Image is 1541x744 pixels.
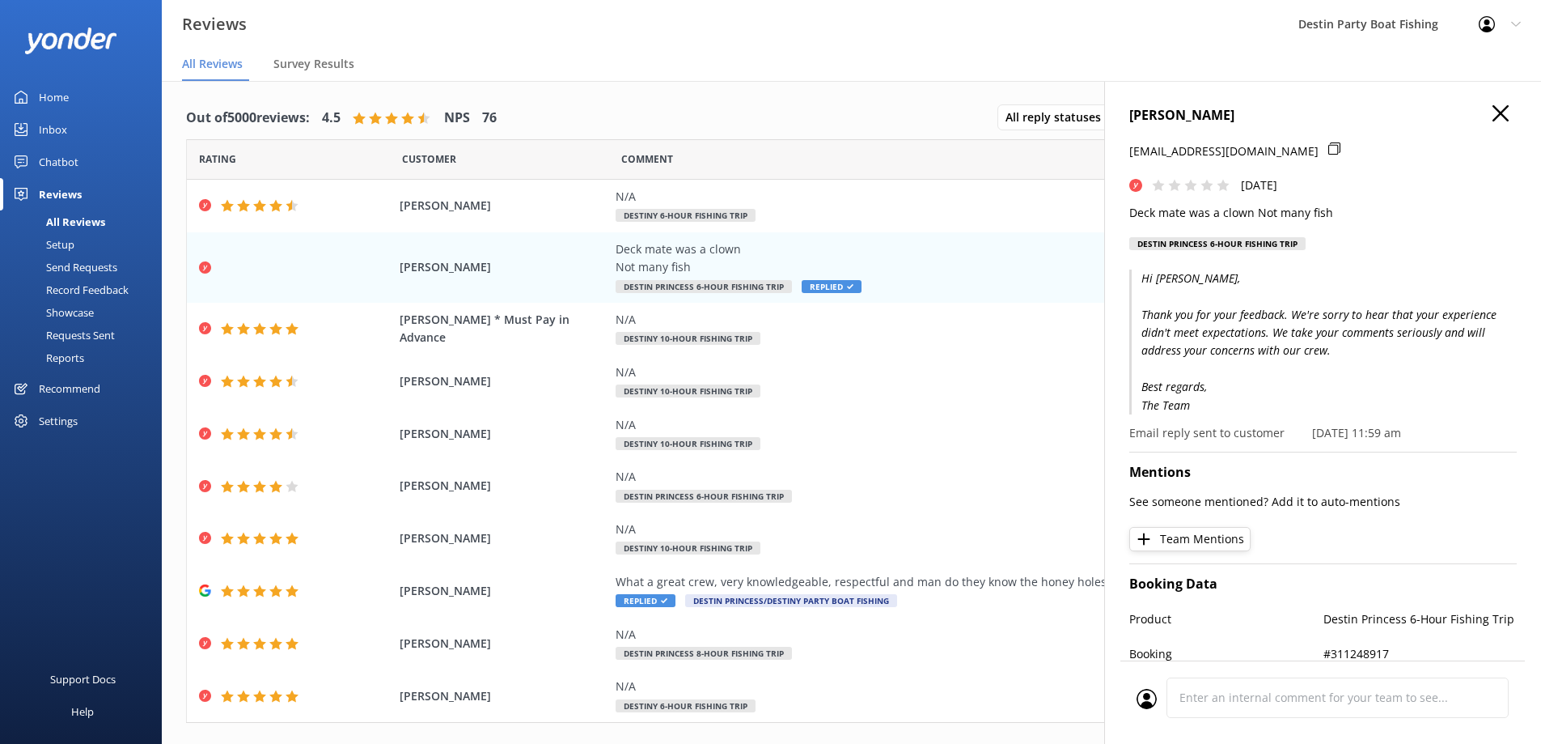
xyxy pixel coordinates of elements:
div: Reports [10,346,84,369]
p: [DATE] [1241,176,1277,194]
div: Requests Sent [10,324,115,346]
div: Recommend [39,372,100,405]
span: Destiny 10-Hour Fishing Trip [616,385,760,398]
span: Destiny 10-Hour Fishing Trip [616,332,760,345]
div: All Reviews [10,210,105,233]
span: [PERSON_NAME] [400,425,608,443]
span: Destiny 10-Hour Fishing Trip [616,437,760,450]
span: Destin Princess 6-Hour Fishing Trip [616,280,792,293]
h4: NPS [444,108,470,129]
span: [PERSON_NAME] [400,197,608,215]
div: Support Docs [50,663,116,695]
span: All Reviews [182,56,243,72]
div: N/A [616,311,1352,329]
span: [PERSON_NAME] [400,529,608,547]
span: Destiny 6-Hour Fishing Trip [616,699,756,712]
div: What a great crew, very knowledgeable, respectful and man do they know the honey holes. Great tim... [616,573,1352,591]
h4: 76 [482,108,497,129]
span: [PERSON_NAME] * Must Pay in Advance [400,311,608,347]
div: N/A [616,468,1352,486]
span: [PERSON_NAME] [400,372,608,390]
div: Reviews [39,178,82,210]
button: Team Mentions [1129,527,1251,551]
a: Send Requests [10,256,162,278]
span: [PERSON_NAME] [400,582,608,600]
span: All reply statuses [1005,108,1111,126]
span: Destiny 6-Hour Fishing Trip [616,209,756,222]
span: Question [621,151,673,167]
p: [EMAIL_ADDRESS][DOMAIN_NAME] [1129,142,1319,160]
a: All Reviews [10,210,162,233]
div: Showcase [10,301,94,324]
button: Close [1492,105,1509,123]
div: N/A [616,416,1352,434]
span: Date [402,151,456,167]
span: Replied [802,280,862,293]
a: Reports [10,346,162,369]
span: Destiny 10-Hour Fishing Trip [616,542,760,555]
img: user_profile.svg [1137,689,1157,709]
div: Inbox [39,113,67,146]
span: Destin Princess/Destiny Party Boat Fishing [685,594,897,607]
p: Deck mate was a clown Not many fish [1129,204,1517,222]
span: Destin Princess 8-Hour Fishing Trip [616,647,792,660]
div: Record Feedback [10,278,129,301]
h4: Mentions [1129,462,1517,483]
div: Help [71,695,94,728]
span: [PERSON_NAME] [400,635,608,653]
a: Showcase [10,301,162,324]
a: Requests Sent [10,324,162,346]
span: Survey Results [273,56,354,72]
div: Deck mate was a clown Not many fish [616,240,1352,277]
p: Product [1129,610,1323,628]
h4: [PERSON_NAME] [1129,105,1517,126]
div: N/A [616,363,1352,381]
div: Setup [10,233,74,256]
div: N/A [616,678,1352,695]
div: N/A [616,521,1352,538]
span: Replied [616,594,675,607]
span: [PERSON_NAME] [400,687,608,705]
h4: Booking Data [1129,574,1517,595]
p: #311248917 [1323,645,1518,663]
a: Record Feedback [10,278,162,301]
div: Home [39,81,69,113]
p: Booking [1129,645,1323,663]
a: Setup [10,233,162,256]
p: [DATE] 11:59 am [1312,424,1401,442]
h4: Out of 5000 reviews: [186,108,310,129]
h4: 4.5 [322,108,341,129]
span: [PERSON_NAME] [400,477,608,495]
div: Destin Princess 6-Hour Fishing Trip [1129,237,1306,250]
div: N/A [616,626,1352,644]
p: Destin Princess 6-Hour Fishing Trip [1323,610,1518,628]
h3: Reviews [182,11,247,37]
p: See someone mentioned? Add it to auto-mentions [1129,493,1517,511]
div: Send Requests [10,256,117,278]
div: Chatbot [39,146,78,178]
p: Email reply sent to customer [1129,424,1285,442]
div: N/A [616,188,1352,206]
span: Date [199,151,236,167]
p: Hi [PERSON_NAME], Thank you for your feedback. We're sorry to hear that your experience didn't me... [1129,270,1517,415]
span: Destin Princess 6-Hour Fishing Trip [616,490,792,503]
img: yonder-white-logo.png [24,28,117,54]
div: Settings [39,405,78,437]
span: [PERSON_NAME] [400,258,608,276]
